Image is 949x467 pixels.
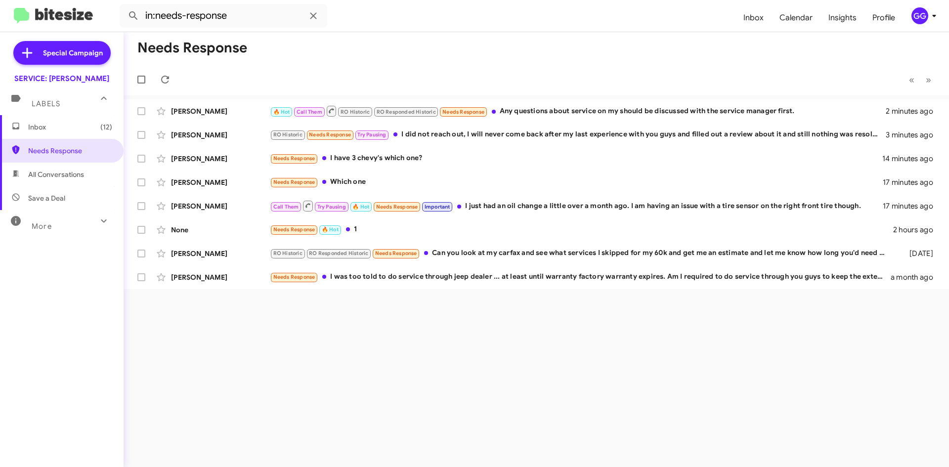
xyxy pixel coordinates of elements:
[297,109,322,115] span: Call Them
[273,226,315,233] span: Needs Response
[735,3,772,32] a: Inbox
[28,146,112,156] span: Needs Response
[171,154,270,164] div: [PERSON_NAME]
[270,176,883,188] div: Which one
[309,131,351,138] span: Needs Response
[171,177,270,187] div: [PERSON_NAME]
[909,74,914,86] span: «
[926,74,931,86] span: »
[864,3,903,32] a: Profile
[352,204,369,210] span: 🔥 Hot
[893,225,941,235] div: 2 hours ago
[309,250,368,256] span: RO Responded Historic
[32,99,60,108] span: Labels
[376,204,418,210] span: Needs Response
[886,130,941,140] div: 3 minutes ago
[14,74,109,84] div: SERVICE: [PERSON_NAME]
[341,109,370,115] span: RO Historic
[28,193,65,203] span: Save a Deal
[273,131,302,138] span: RO Historic
[137,40,247,56] h1: Needs Response
[270,248,894,259] div: Can you look at my carfax and see what services I skipped for my 60k and get me an estimate and l...
[273,204,299,210] span: Call Them
[43,48,103,58] span: Special Campaign
[28,122,112,132] span: Inbox
[13,41,111,65] a: Special Campaign
[903,70,920,90] button: Previous
[171,130,270,140] div: [PERSON_NAME]
[911,7,928,24] div: GG
[357,131,386,138] span: Try Pausing
[171,225,270,235] div: None
[886,106,941,116] div: 2 minutes ago
[425,204,450,210] span: Important
[904,70,937,90] nav: Page navigation example
[322,226,339,233] span: 🔥 Hot
[273,250,302,256] span: RO Historic
[270,105,886,117] div: Any questions about service on my should be discussed with the service manager first.
[273,274,315,280] span: Needs Response
[883,201,941,211] div: 17 minutes ago
[820,3,864,32] a: Insights
[32,222,52,231] span: More
[273,155,315,162] span: Needs Response
[273,179,315,185] span: Needs Response
[317,204,346,210] span: Try Pausing
[920,70,937,90] button: Next
[903,7,938,24] button: GG
[270,153,882,164] div: I have 3 chevy's which one?
[171,106,270,116] div: [PERSON_NAME]
[273,109,290,115] span: 🔥 Hot
[442,109,484,115] span: Needs Response
[270,129,886,140] div: I did not reach out, I will never come back after my last experience with you guys and filled out...
[772,3,820,32] a: Calendar
[270,271,891,283] div: I was too told to do service through jeep dealer ... at least until warranty factory warranty exp...
[171,249,270,258] div: [PERSON_NAME]
[120,4,327,28] input: Search
[894,249,941,258] div: [DATE]
[28,170,84,179] span: All Conversations
[171,201,270,211] div: [PERSON_NAME]
[375,250,417,256] span: Needs Response
[883,177,941,187] div: 17 minutes ago
[100,122,112,132] span: (12)
[891,272,941,282] div: a month ago
[171,272,270,282] div: [PERSON_NAME]
[270,200,883,212] div: I just had an oil change a little over a month ago. I am having an issue with a tire sensor on th...
[270,224,893,235] div: 1
[377,109,436,115] span: RO Responded Historic
[882,154,941,164] div: 14 minutes ago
